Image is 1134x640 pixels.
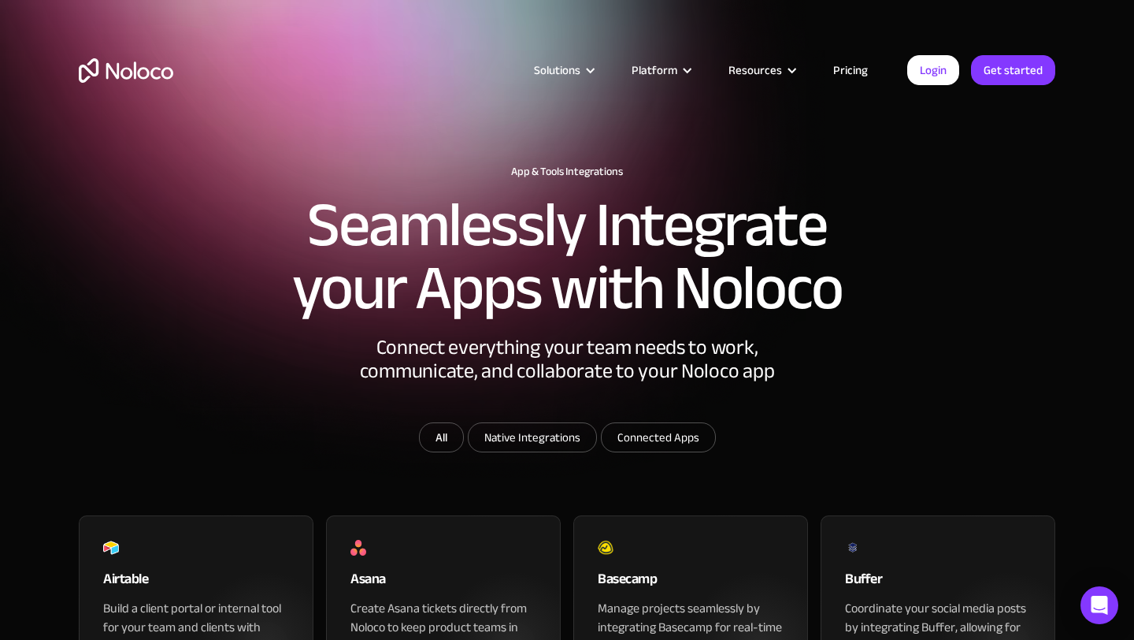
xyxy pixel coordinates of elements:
[1080,586,1118,624] div: Open Intercom Messenger
[612,60,709,80] div: Platform
[534,60,580,80] div: Solutions
[79,58,173,83] a: home
[419,422,464,452] a: All
[331,336,803,422] div: Connect everything your team needs to work, communicate, and collaborate to your Noloco app
[350,567,536,599] div: Asana
[291,194,843,320] h2: Seamlessly Integrate your Apps with Noloco
[79,166,1055,178] h1: App & Tools Integrations
[728,60,782,80] div: Resources
[813,60,888,80] a: Pricing
[514,60,612,80] div: Solutions
[252,422,882,456] form: Email Form
[907,55,959,85] a: Login
[845,567,1031,599] div: Buffer
[971,55,1055,85] a: Get started
[598,567,784,599] div: Basecamp
[632,60,677,80] div: Platform
[103,567,289,599] div: Airtable
[709,60,813,80] div: Resources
